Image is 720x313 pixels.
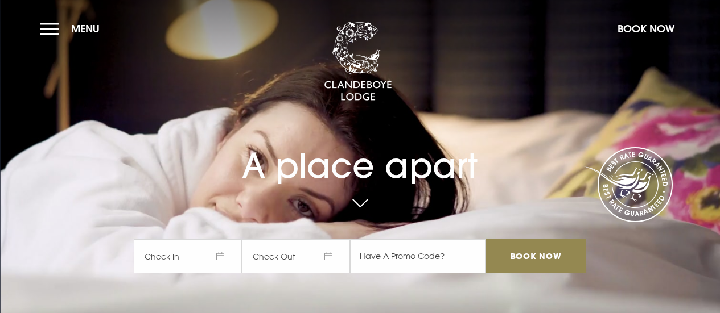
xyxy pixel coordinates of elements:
[134,126,586,186] h1: A place apart
[242,239,350,273] span: Check Out
[350,239,486,273] input: Have A Promo Code?
[486,239,586,273] input: Book Now
[612,16,680,41] button: Book Now
[324,22,392,102] img: Clandeboye Lodge
[71,22,100,35] span: Menu
[134,239,242,273] span: Check In
[40,16,105,41] button: Menu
